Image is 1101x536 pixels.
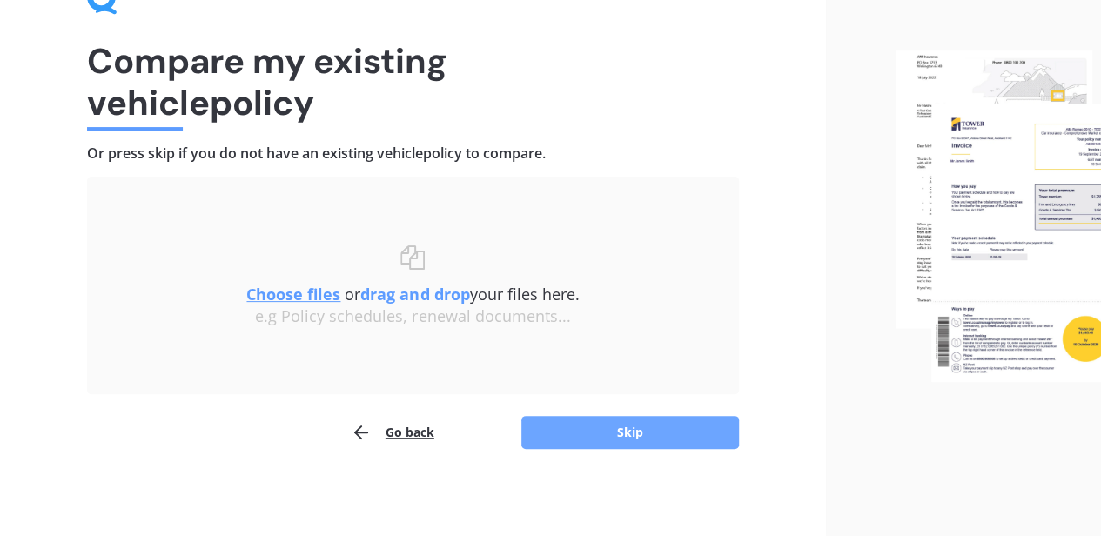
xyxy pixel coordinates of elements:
b: drag and drop [360,284,469,305]
u: Choose files [246,284,340,305]
h4: Or press skip if you do not have an existing vehicle policy to compare. [87,144,739,163]
button: Skip [521,416,739,449]
div: e.g Policy schedules, renewal documents... [122,307,704,326]
span: or your files here. [246,284,579,305]
button: Go back [351,415,434,450]
h1: Compare my existing vehicle policy [87,40,739,124]
img: files.webp [896,50,1101,382]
